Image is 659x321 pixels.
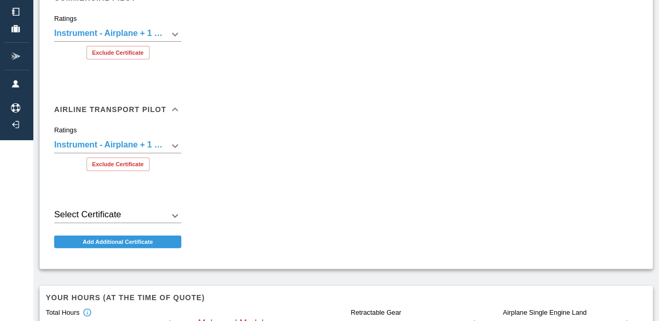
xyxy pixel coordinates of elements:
[46,93,190,126] div: Airline Transport Pilot
[351,308,401,317] label: Retractable Gear
[82,308,92,317] svg: Total hours in fixed-wing aircraft
[46,15,190,68] div: Commercial Pilot
[503,308,587,317] label: Airplane Single Engine Land
[46,292,646,303] h6: Your hours (at the time of quote)
[54,139,181,153] div: Instrument - Airplane + 1 more
[86,157,150,171] button: Exclude Certificate
[54,236,181,248] button: Add Additional Certificate
[46,126,190,179] div: Airline Transport Pilot
[54,14,77,23] label: Ratings
[54,106,166,113] h6: Airline Transport Pilot
[54,126,77,135] label: Ratings
[54,27,181,42] div: Instrument - Airplane + 1 more
[86,46,150,59] button: Exclude Certificate
[46,308,92,317] div: Total Hours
